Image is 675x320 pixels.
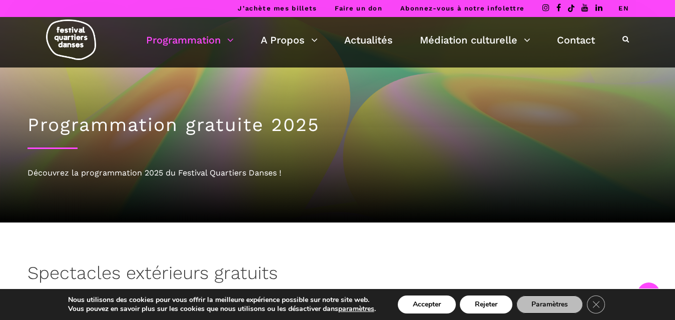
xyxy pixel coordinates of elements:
a: Actualités [344,31,393,48]
p: Nous utilisons des cookies pour vous offrir la meilleure expérience possible sur notre site web. [68,295,376,304]
p: Vous pouvez en savoir plus sur les cookies que nous utilisons ou les désactiver dans . [68,304,376,313]
button: paramètres [338,304,374,313]
button: Paramètres [516,295,583,313]
div: Découvrez la programmation 2025 du Festival Quartiers Danses ! [28,166,648,179]
a: Faire un don [335,4,382,12]
img: logo-fqd-med [46,19,96,60]
button: Accepter [398,295,456,313]
h3: Spectacles extérieurs gratuits [28,262,278,287]
h1: Programmation gratuite 2025 [28,114,648,136]
a: Programmation [146,31,234,48]
a: Abonnez-vous à notre infolettre [400,4,524,12]
a: Contact [557,31,595,48]
button: Rejeter [460,295,512,313]
button: Close GDPR Cookie Banner [587,295,605,313]
a: EN [618,4,629,12]
a: A Propos [261,31,318,48]
a: Médiation culturelle [420,31,530,48]
a: J’achète mes billets [238,4,317,12]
